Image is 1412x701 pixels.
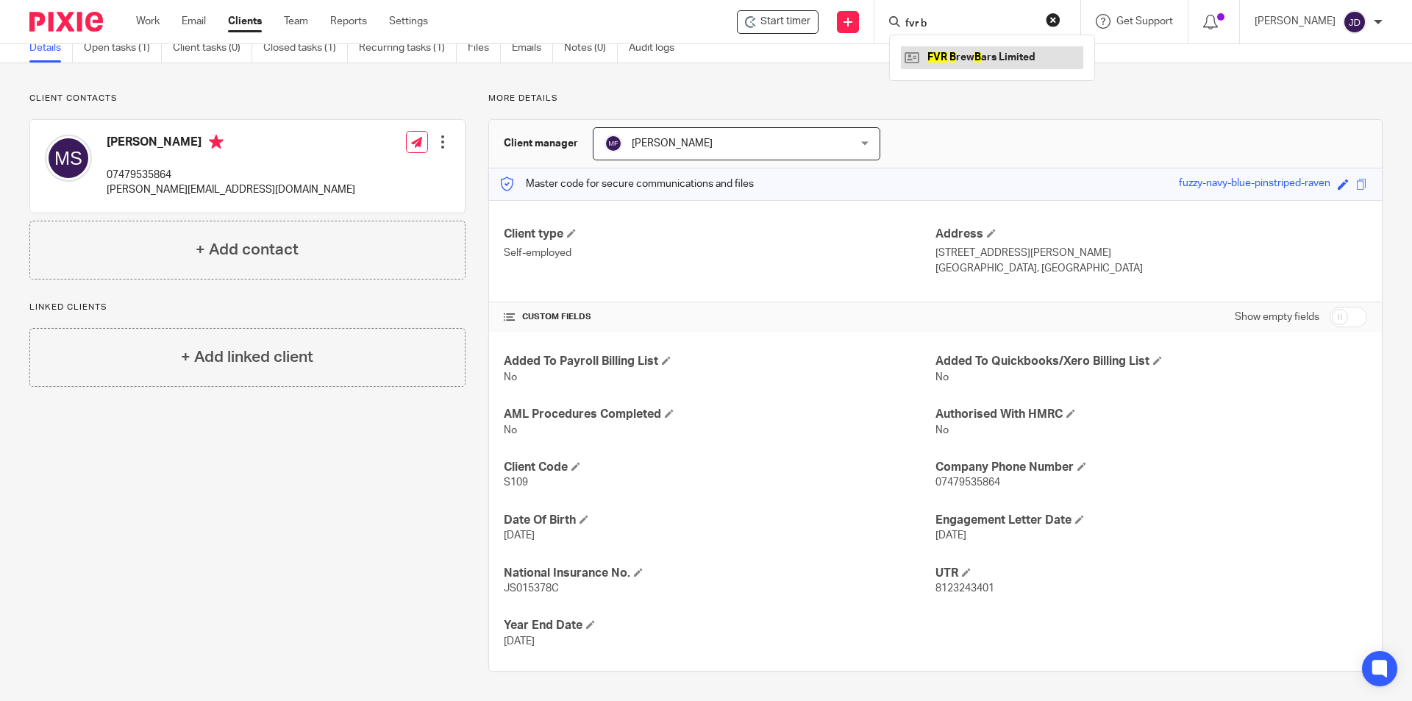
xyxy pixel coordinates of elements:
[504,407,935,422] h4: AML Procedures Completed
[504,136,578,151] h3: Client manager
[935,513,1367,528] h4: Engagement Letter Date
[107,168,355,182] p: 07479535864
[389,14,428,29] a: Settings
[935,583,994,594] span: 8123243401
[504,354,935,369] h4: Added To Payroll Billing List
[935,227,1367,242] h4: Address
[29,302,466,313] p: Linked clients
[564,34,618,63] a: Notes (0)
[504,425,517,435] span: No
[504,618,935,633] h4: Year End Date
[1343,10,1366,34] img: svg%3E
[1116,16,1173,26] span: Get Support
[935,354,1367,369] h4: Added To Quickbooks/Xero Billing List
[504,530,535,541] span: [DATE]
[760,14,810,29] span: Start timer
[935,566,1367,581] h4: UTR
[737,10,819,34] div: Michelle Scaife
[1235,310,1319,324] label: Show empty fields
[632,138,713,149] span: [PERSON_NAME]
[935,372,949,382] span: No
[504,566,935,581] h4: National Insurance No.
[173,34,252,63] a: Client tasks (0)
[504,372,517,382] span: No
[284,14,308,29] a: Team
[504,246,935,260] p: Self-employed
[935,407,1367,422] h4: Authorised With HMRC
[504,636,535,647] span: [DATE]
[504,583,559,594] span: JS015378C
[500,177,754,191] p: Master code for secure communications and files
[935,425,949,435] span: No
[904,18,1036,31] input: Search
[504,513,935,528] h4: Date Of Birth
[488,93,1383,104] p: More details
[29,34,73,63] a: Details
[1179,176,1330,193] div: fuzzy-navy-blue-pinstriped-raven
[29,12,103,32] img: Pixie
[935,530,966,541] span: [DATE]
[1255,14,1336,29] p: [PERSON_NAME]
[504,477,528,488] span: S109
[468,34,501,63] a: Files
[29,93,466,104] p: Client contacts
[935,477,1000,488] span: 07479535864
[504,460,935,475] h4: Client Code
[84,34,162,63] a: Open tasks (1)
[935,460,1367,475] h4: Company Phone Number
[359,34,457,63] a: Recurring tasks (1)
[209,135,224,149] i: Primary
[182,14,206,29] a: Email
[263,34,348,63] a: Closed tasks (1)
[629,34,685,63] a: Audit logs
[107,135,355,153] h4: [PERSON_NAME]
[45,135,92,182] img: svg%3E
[504,311,935,323] h4: CUSTOM FIELDS
[935,246,1367,260] p: [STREET_ADDRESS][PERSON_NAME]
[512,34,553,63] a: Emails
[504,227,935,242] h4: Client type
[196,238,299,261] h4: + Add contact
[935,261,1367,276] p: [GEOGRAPHIC_DATA], [GEOGRAPHIC_DATA]
[136,14,160,29] a: Work
[228,14,262,29] a: Clients
[181,346,313,369] h4: + Add linked client
[605,135,622,152] img: svg%3E
[1046,13,1060,27] button: Clear
[107,182,355,197] p: [PERSON_NAME][EMAIL_ADDRESS][DOMAIN_NAME]
[330,14,367,29] a: Reports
